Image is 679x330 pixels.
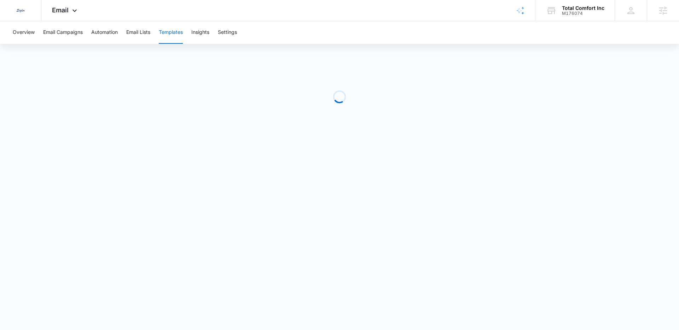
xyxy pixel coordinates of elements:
button: Automation [91,21,118,44]
button: Overview [13,21,35,44]
img: Sigler Corporate [14,4,27,17]
div: account id [562,11,604,16]
button: Templates [159,21,183,44]
span: Email [52,6,69,14]
button: Email Campaigns [43,21,83,44]
button: Settings [218,21,237,44]
div: account name [562,5,604,11]
button: Email Lists [126,21,150,44]
button: Insights [191,21,209,44]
